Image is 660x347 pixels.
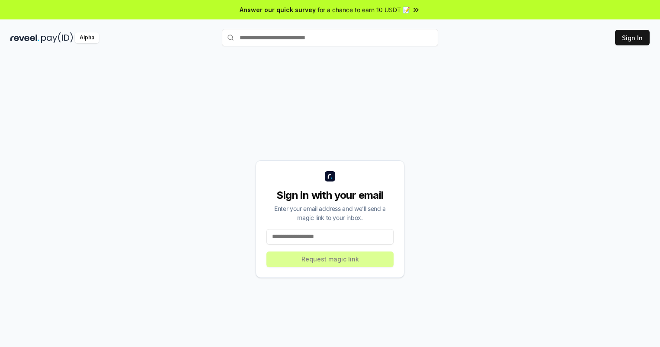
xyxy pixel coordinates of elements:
button: Sign In [615,30,650,45]
img: logo_small [325,171,335,181]
img: reveel_dark [10,32,39,43]
div: Enter your email address and we’ll send a magic link to your inbox. [266,204,394,222]
img: pay_id [41,32,73,43]
div: Sign in with your email [266,188,394,202]
span: Answer our quick survey [240,5,316,14]
div: Alpha [75,32,99,43]
span: for a chance to earn 10 USDT 📝 [317,5,410,14]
